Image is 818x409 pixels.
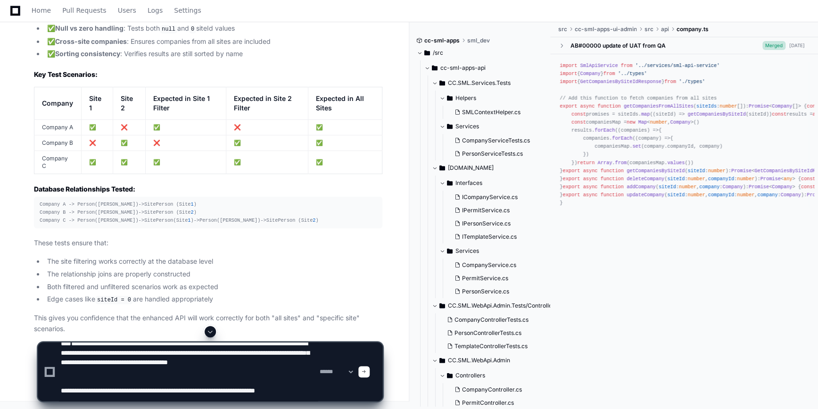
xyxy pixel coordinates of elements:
span: Company [722,184,743,190]
span: function [601,176,624,182]
span: companyId [708,192,734,198]
span: Interfaces [455,179,482,187]
span: companies [621,127,647,133]
span: siteId [656,111,673,117]
span: Map [638,119,647,125]
svg: Directory [447,177,453,189]
li: ✅ : Ensures companies from all sites are included [44,36,382,47]
button: ICompanyService.cs [451,191,552,204]
span: function [601,192,624,198]
li: Edge cases like are handled appropriately [44,294,382,305]
div: AB#00000 update of UAT from QA [570,42,665,50]
span: 1 [188,217,190,223]
span: 1 [190,201,193,207]
span: -> [95,209,144,215]
span: number [737,176,754,182]
span: PersonService.cs [462,288,509,295]
span: ( ) => [618,127,659,133]
span: Users [118,8,136,13]
td: Company A [34,119,82,135]
span: siteId [687,168,705,174]
td: ❌ [145,135,226,150]
button: [DOMAIN_NAME] [432,160,557,175]
span: addCompany [627,184,656,190]
span: any [784,176,792,182]
span: Promise [749,184,769,190]
span: : , : [659,184,743,190]
button: ITemplateService.cs [451,230,552,243]
td: ❌ [113,119,145,135]
button: CompanyService.cs [451,259,552,272]
span: Promise [749,103,769,109]
strong: Key Test Scenarios: [34,70,98,78]
li: Both filtered and unfiltered scenarios work as expected [44,282,382,292]
span: Array [597,160,612,166]
span: api [661,25,669,33]
td: ✅ [145,150,226,174]
li: The site filtering works correctly at the database level [44,256,382,267]
span: Company [580,71,600,76]
span: new [627,119,635,125]
td: Company C [34,150,82,174]
span: export [560,103,577,109]
td: Company B [34,135,82,150]
svg: Directory [432,62,438,74]
button: Helpers [439,91,557,106]
span: siteIds [696,103,717,109]
span: company [757,192,777,198]
td: ✅ [308,135,382,150]
button: Services [439,243,557,259]
span: number [688,192,705,198]
svg: Directory [439,162,445,174]
button: Interfaces [439,175,557,191]
th: Site 1 [81,87,113,119]
span: const [571,119,586,125]
span: CompanyControllerTests.cs [454,316,529,324]
span: [DOMAIN_NAME] [448,164,494,172]
td: ❌ [226,119,308,135]
span: const [571,111,586,117]
strong: Database Relationships Tested: [34,185,135,193]
button: CompanyControllerTests.cs [443,313,552,326]
span: map [641,111,650,117]
span: import [560,79,577,85]
span: async [580,103,595,109]
th: Expected in All Sites [308,87,382,119]
span: number [719,103,737,109]
span: ([PERSON_NAME]) [95,209,138,215]
span: Company [772,184,792,190]
span: IPersonService.cs [462,220,511,227]
span: SMLContextHelper.cs [462,109,521,116]
span: src [644,25,653,33]
span: : [] [696,103,743,109]
span: import [560,63,577,68]
span: number [737,192,754,198]
button: PermitService.cs [451,272,552,285]
span: Home [32,8,51,13]
button: cc-sml-apps-api [424,60,551,75]
span: forEach [612,135,632,141]
span: company [699,184,719,190]
span: -> [95,217,144,223]
span: forEach [595,127,615,133]
span: (Site ) [173,217,193,223]
td: ✅ [113,135,145,150]
span: siteId [667,176,685,182]
li: ✅ : Tests both and siteId values [44,23,382,34]
span: /src [433,49,443,57]
span: async [583,168,598,174]
td: ✅ [308,119,382,135]
span: IPermitService.cs [462,207,510,214]
span: async [583,192,598,198]
li: The relationship joins are properly constructed [44,269,382,280]
span: number [688,176,705,182]
span: Promise [760,176,781,182]
span: set [632,144,641,150]
th: Company [34,87,82,119]
span: number [650,119,667,125]
span: export [563,184,580,190]
span: CompanyServiceTests.cs [462,137,530,144]
span: Settings [174,8,201,13]
span: number [679,184,696,190]
span: from [664,79,676,85]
